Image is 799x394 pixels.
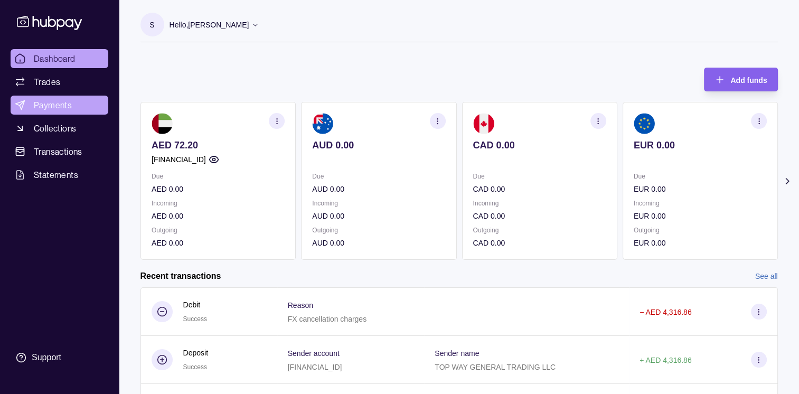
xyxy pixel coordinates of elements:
p: Sender name [435,349,479,358]
p: Reason [288,301,313,309]
p: + AED 4,316.86 [640,356,691,364]
p: Incoming [152,198,285,209]
p: [FINANCIAL_ID] [288,363,342,371]
p: CAD 0.00 [473,183,606,195]
img: ae [152,113,173,134]
span: Collections [34,122,76,135]
p: AUD 0.00 [312,139,445,151]
p: Debit [183,299,207,311]
span: Transactions [34,145,82,158]
p: Incoming [312,198,445,209]
button: Add funds [704,68,777,91]
p: EUR 0.00 [633,210,766,222]
p: AED 0.00 [152,237,285,249]
p: [FINANCIAL_ID] [152,154,206,165]
p: AUD 0.00 [312,237,445,249]
p: CAD 0.00 [473,210,606,222]
p: − AED 4,316.86 [640,308,691,316]
p: TOP WAY GENERAL TRADING LLC [435,363,556,371]
span: Success [183,315,207,323]
div: Support [32,352,61,363]
p: EUR 0.00 [633,139,766,151]
img: ca [473,113,494,134]
p: Due [633,171,766,182]
p: Due [152,171,285,182]
p: Hello, [PERSON_NAME] [170,19,249,31]
a: Trades [11,72,108,91]
img: au [312,113,333,134]
p: AED 0.00 [152,210,285,222]
p: AED 72.20 [152,139,285,151]
p: EUR 0.00 [633,183,766,195]
p: EUR 0.00 [633,237,766,249]
span: Payments [34,99,72,111]
a: Payments [11,96,108,115]
span: Success [183,363,207,371]
span: Dashboard [34,52,76,65]
p: AED 0.00 [152,183,285,195]
a: Collections [11,119,108,138]
p: Outgoing [312,224,445,236]
img: eu [633,113,654,134]
p: AUD 0.00 [312,183,445,195]
a: Dashboard [11,49,108,68]
h2: Recent transactions [140,270,221,282]
p: Sender account [288,349,340,358]
a: Transactions [11,142,108,161]
p: Due [473,171,606,182]
p: CAD 0.00 [473,237,606,249]
p: Incoming [473,198,606,209]
p: Outgoing [633,224,766,236]
p: Deposit [183,347,208,359]
p: CAD 0.00 [473,139,606,151]
p: Due [312,171,445,182]
a: See all [755,270,778,282]
p: S [149,19,154,31]
a: Support [11,346,108,369]
p: Outgoing [473,224,606,236]
span: Statements [34,168,78,181]
p: Outgoing [152,224,285,236]
a: Statements [11,165,108,184]
span: Trades [34,76,60,88]
p: FX cancellation charges [288,315,366,323]
p: AUD 0.00 [312,210,445,222]
span: Add funds [730,76,767,85]
p: Incoming [633,198,766,209]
